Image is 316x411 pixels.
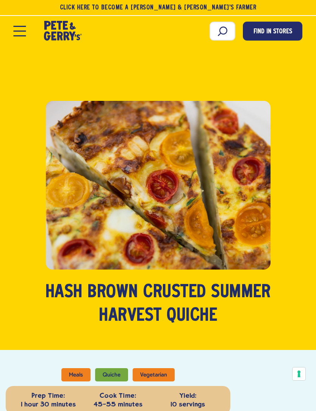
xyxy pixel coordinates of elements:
[243,22,302,41] a: Find in Stores
[95,368,128,381] li: Quiche
[155,391,221,409] p: 10 servings
[253,27,292,37] span: Find in Stores
[293,367,305,380] button: Your consent preferences for tracking technologies
[211,281,271,304] span: Summer
[99,304,162,328] span: Harvest
[14,26,26,36] button: Open Mobile Menu Modal Dialog
[85,391,151,400] strong: Cook Time:
[210,22,235,41] input: Search
[61,368,91,381] li: Meals
[133,368,175,381] li: Vegetarian
[85,391,151,409] p: 45-55 minutes
[15,391,81,400] strong: Prep Time:
[88,281,138,304] span: Brown
[143,281,206,304] span: Crusted
[45,281,83,304] span: Hash
[15,391,81,409] p: 1 hour 30 minutes
[155,391,221,400] strong: Yield:
[167,304,217,328] span: Quiche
